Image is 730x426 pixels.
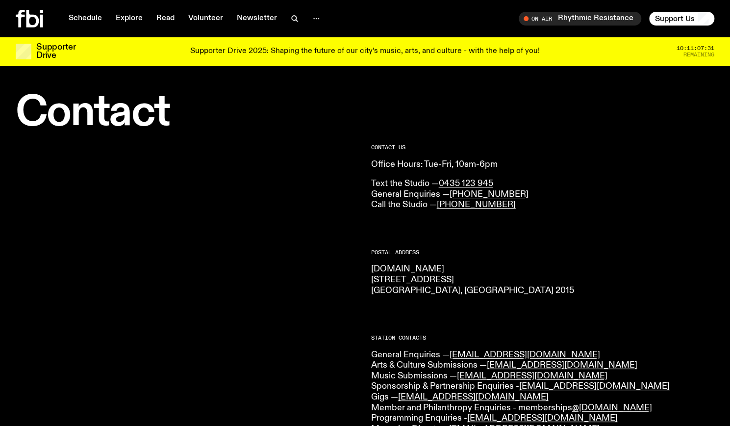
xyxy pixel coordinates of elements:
a: 0435 123 945 [439,179,493,188]
h2: CONTACT US [371,145,715,150]
button: On AirRhythmic Resistance [519,12,641,26]
h1: Contact [16,93,359,133]
a: [EMAIL_ADDRESS][DOMAIN_NAME] [487,361,637,370]
p: Supporter Drive 2025: Shaping the future of our city’s music, arts, and culture - with the help o... [190,47,540,56]
p: [DOMAIN_NAME] [STREET_ADDRESS] [GEOGRAPHIC_DATA], [GEOGRAPHIC_DATA] 2015 [371,264,715,296]
a: Explore [110,12,149,26]
h2: Station Contacts [371,335,715,341]
span: 10:11:07:31 [677,46,714,51]
a: [EMAIL_ADDRESS][DOMAIN_NAME] [457,372,607,380]
a: Newsletter [231,12,283,26]
p: Text the Studio — General Enquiries — Call the Studio — [371,179,715,211]
span: Support Us [655,14,695,23]
a: @[DOMAIN_NAME] [572,403,652,412]
a: [EMAIL_ADDRESS][DOMAIN_NAME] [398,393,549,401]
p: Office Hours: Tue-Fri, 10am-6pm [371,160,715,170]
a: Read [151,12,180,26]
a: [EMAIL_ADDRESS][DOMAIN_NAME] [467,414,618,423]
span: Remaining [683,52,714,57]
a: [EMAIL_ADDRESS][DOMAIN_NAME] [519,382,670,391]
a: [PHONE_NUMBER] [437,200,516,209]
a: [EMAIL_ADDRESS][DOMAIN_NAME] [450,350,600,359]
a: [PHONE_NUMBER] [450,190,529,199]
h3: Supporter Drive [36,43,76,60]
button: Support Us [649,12,714,26]
a: Schedule [63,12,108,26]
a: Volunteer [182,12,229,26]
h2: Postal Address [371,250,715,255]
